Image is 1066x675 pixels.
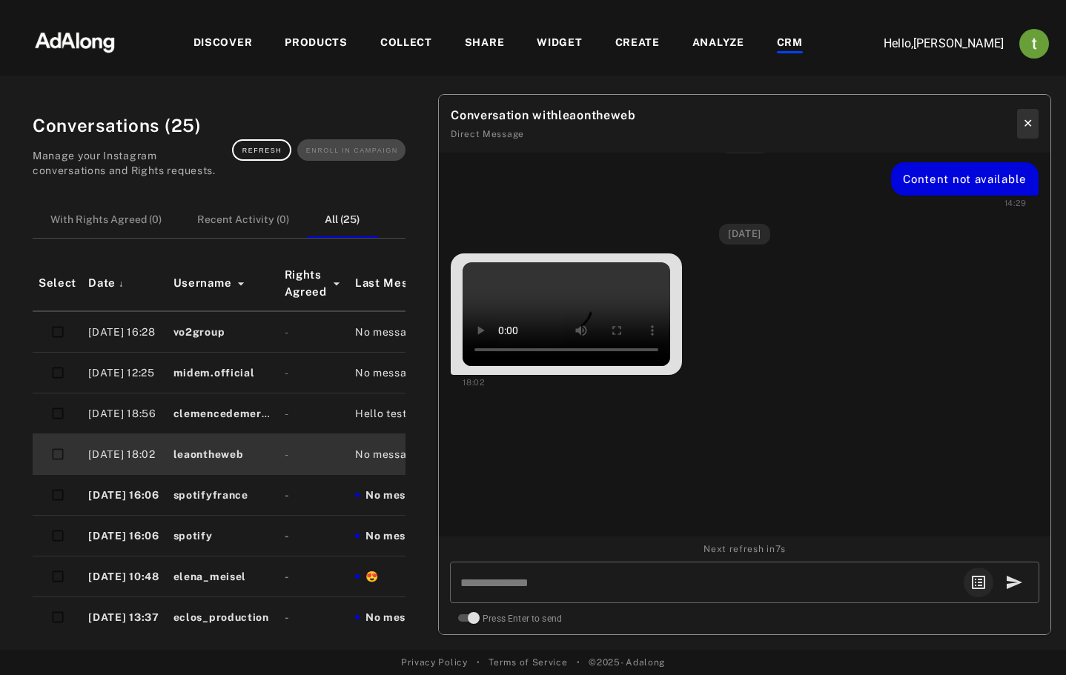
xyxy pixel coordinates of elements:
[33,112,232,139] h2: Conversations ( 25 )
[999,568,1029,597] button: send message
[173,448,244,460] strong: leaontheweb
[401,656,468,669] a: Privacy Policy
[82,597,167,638] td: [DATE] 13:37
[692,35,744,53] div: ANALYZE
[1004,197,1039,210] div: 14:29
[10,19,140,63] img: 63233d7d88ed69de3c212112c67096b6.png
[992,604,1066,675] iframe: Chat Widget
[119,277,124,290] span: ↓
[39,275,76,292] div: Select
[451,376,486,389] div: 18:02
[349,256,443,311] th: Last Message
[365,569,379,585] span: 😍
[82,434,167,475] td: [DATE] 18:02
[903,171,1027,187] div: Content not available
[82,353,167,393] td: [DATE] 12:25
[82,393,167,434] td: [DATE] 18:56
[1017,109,1039,139] button: Close conversation
[179,203,307,238] button: Recent Activity (0)
[704,542,786,556] span: Next refresh in 7 s
[355,365,426,381] span: No messages
[173,275,273,292] div: Username
[173,611,269,623] strong: eclos_production
[193,35,253,53] div: DISCOVER
[173,367,255,379] strong: midem.official
[82,556,167,597] td: [DATE] 10:48
[82,475,167,516] td: [DATE] 16:06
[1019,29,1049,59] img: ACg8ocJj1Mp6hOb8A41jL1uwSMxz7God0ICt0FEFk954meAQ=s96-c
[465,35,505,53] div: SHARE
[589,656,665,669] span: © 2025 - Adalong
[285,267,343,300] div: Rights Agreed
[33,149,232,178] p: Manage your Instagram conversations and Rights requests.
[285,325,343,340] div: -
[855,35,1004,53] p: Hello, [PERSON_NAME]
[615,35,660,53] div: CREATE
[285,406,343,422] div: -
[489,656,567,669] a: Terms of Service
[285,569,343,585] div: -
[355,325,426,340] span: No messages
[365,488,437,503] span: No messages
[964,568,993,597] button: select template
[365,610,437,625] span: No messages
[173,408,282,419] strong: clemencedemerliac
[451,107,636,124] div: Conversation with leaontheweb
[173,326,225,338] strong: vo2group
[355,406,434,422] span: Hello test June
[173,489,248,501] strong: spotifyfrance
[285,365,343,381] div: -
[33,203,179,238] button: With Rights Agreed (0)
[173,571,246,582] strong: elena_meisel
[285,35,348,53] div: PRODUCTS
[82,311,167,353] td: [DATE] 16:28
[477,656,480,669] span: •
[82,516,167,556] td: [DATE] 16:06
[365,528,437,544] span: No messages
[1016,25,1053,62] button: Account settings
[173,530,213,542] strong: spotify
[355,447,426,462] span: No messages
[242,147,282,154] span: Refresh
[577,656,580,669] span: •
[285,528,343,544] div: -
[537,35,582,53] div: WIDGET
[285,447,343,462] div: -
[285,610,343,625] div: -
[483,614,562,624] span: Press Enter to send
[285,488,343,503] div: -
[777,35,803,53] div: CRM
[451,127,636,141] div: Direct Message
[307,203,378,238] button: All (25)
[380,35,432,53] div: COLLECT
[719,224,770,245] span: [DATE]
[232,139,291,160] button: Refresh
[88,275,161,292] div: Date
